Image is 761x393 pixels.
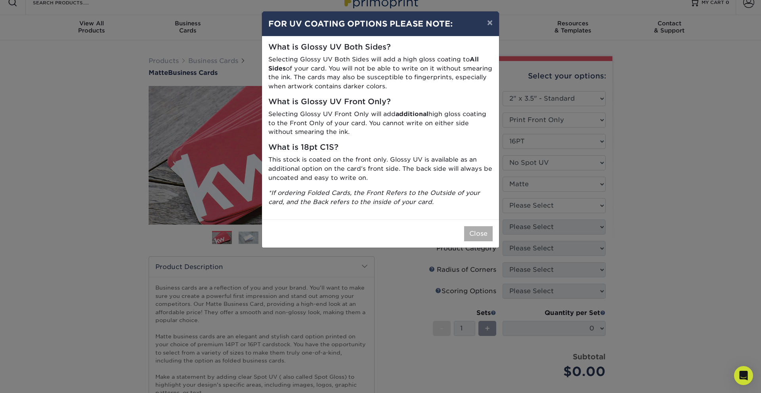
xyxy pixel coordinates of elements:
h5: What is 18pt C1S? [268,143,493,152]
h5: What is Glossy UV Both Sides? [268,43,493,52]
h4: FOR UV COATING OPTIONS PLEASE NOTE: [268,18,493,30]
p: Selecting Glossy UV Both Sides will add a high gloss coating to of your card. You will not be abl... [268,55,493,91]
i: *If ordering Folded Cards, the Front Refers to the Outside of your card, and the Back refers to t... [268,189,480,206]
div: Open Intercom Messenger [734,366,753,385]
button: Close [464,226,493,241]
h5: What is Glossy UV Front Only? [268,97,493,107]
p: This stock is coated on the front only. Glossy UV is available as an additional option on the car... [268,155,493,182]
strong: All Sides [268,55,479,72]
strong: additional [396,110,428,118]
button: × [481,11,499,34]
p: Selecting Glossy UV Front Only will add high gloss coating to the Front Only of your card. You ca... [268,110,493,137]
